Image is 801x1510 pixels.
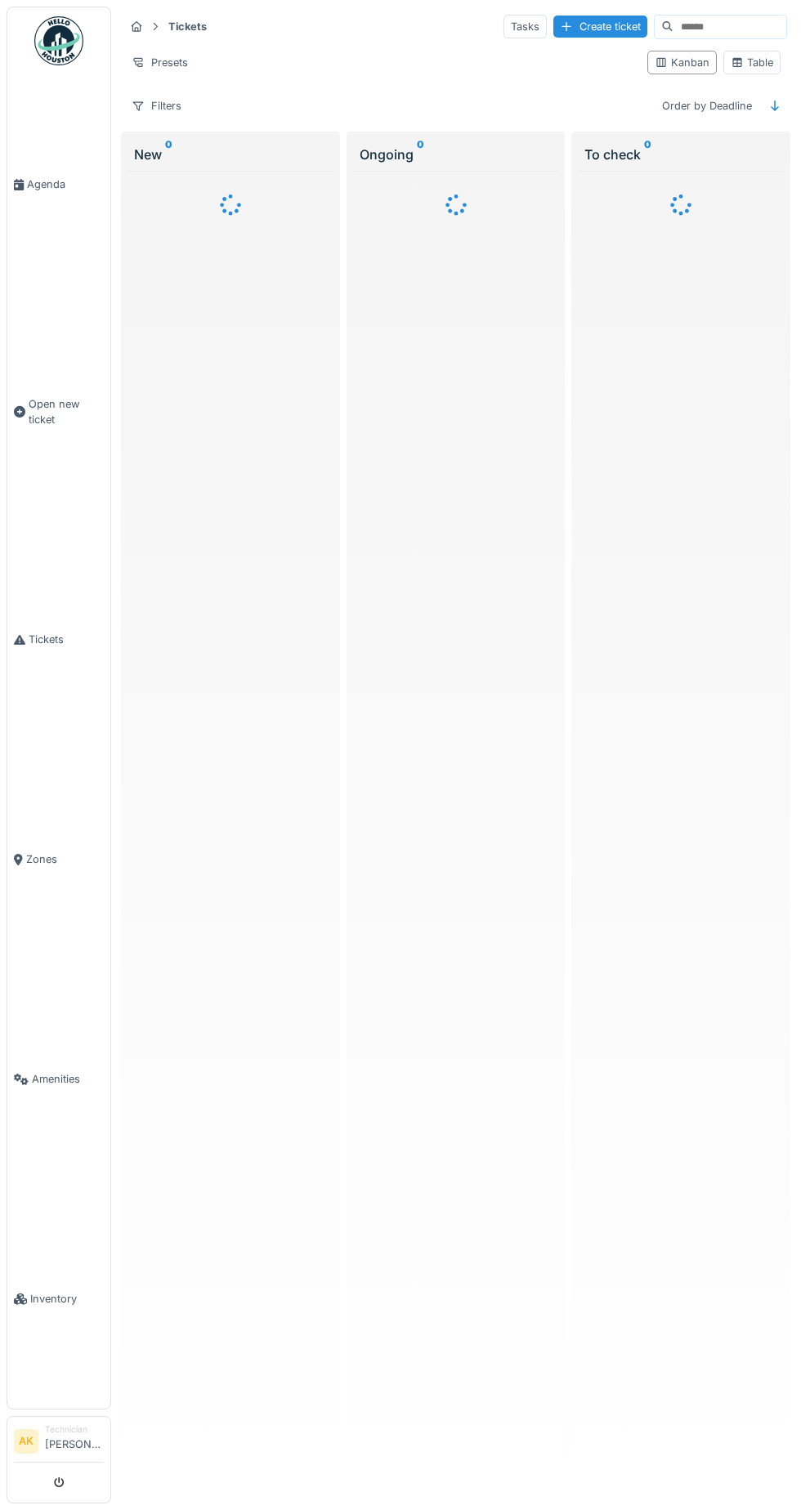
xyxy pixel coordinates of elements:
div: New [134,145,327,164]
sup: 0 [417,145,424,164]
span: Agenda [27,176,104,192]
span: Tickets [29,632,104,647]
span: Amenities [32,1071,104,1087]
div: Order by Deadline [655,94,759,118]
a: Amenities [7,969,110,1189]
sup: 0 [644,145,651,164]
img: Badge_color-CXgf-gQk.svg [34,16,83,65]
a: Inventory [7,1189,110,1409]
div: To check [584,145,777,164]
div: Presets [124,51,195,74]
div: Create ticket [553,16,647,38]
div: Table [731,55,773,70]
a: AK Technician[PERSON_NAME] [14,1423,104,1463]
a: Tickets [7,529,110,749]
a: Zones [7,749,110,969]
strong: Tickets [162,19,213,34]
sup: 0 [165,145,172,164]
a: Open new ticket [7,294,110,529]
div: Technician [45,1423,104,1436]
div: Ongoing [360,145,553,164]
li: [PERSON_NAME] [45,1423,104,1459]
div: Kanban [655,55,709,70]
div: Tasks [503,15,547,38]
a: Agenda [7,74,110,294]
div: Filters [124,94,189,118]
li: AK [14,1429,38,1454]
span: Zones [26,851,104,867]
span: Open new ticket [29,396,104,427]
span: Inventory [30,1291,104,1307]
